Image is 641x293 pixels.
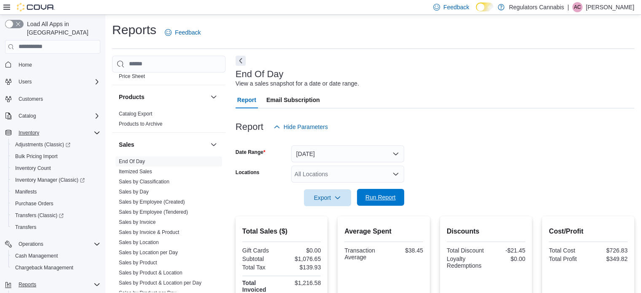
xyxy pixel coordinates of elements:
[19,78,32,85] span: Users
[567,2,569,12] p: |
[12,163,100,173] span: Inventory Count
[119,73,145,80] span: Price Sheet
[590,247,628,254] div: $726.83
[175,28,201,37] span: Feedback
[8,221,104,233] button: Transfers
[447,226,526,237] h2: Discounts
[236,79,359,88] div: View a sales snapshot for a date or date range.
[119,179,169,185] a: Sales by Classification
[15,239,47,249] button: Operations
[12,163,54,173] a: Inventory Count
[12,263,77,273] a: Chargeback Management
[283,247,321,254] div: $0.00
[119,121,162,127] span: Products to Archive
[112,109,225,132] div: Products
[19,241,43,247] span: Operations
[8,198,104,210] button: Purchase Orders
[119,209,188,215] a: Sales by Employee (Tendered)
[8,210,104,221] a: Transfers (Classic)
[443,3,469,11] span: Feedback
[283,255,321,262] div: $1,076.65
[270,118,331,135] button: Hide Parameters
[392,171,399,177] button: Open list of options
[8,174,104,186] a: Inventory Manager (Classic)
[15,200,54,207] span: Purchase Orders
[119,219,156,225] a: Sales by Invoice
[15,165,51,172] span: Inventory Count
[8,186,104,198] button: Manifests
[12,263,100,273] span: Chargeback Management
[572,2,582,12] div: Ashlee Campeau
[8,162,104,174] button: Inventory Count
[119,178,169,185] span: Sales by Classification
[236,56,246,66] button: Next
[119,269,182,276] span: Sales by Product & Location
[266,91,320,108] span: Email Subscription
[12,199,100,209] span: Purchase Orders
[119,280,201,286] a: Sales by Product & Location per Day
[283,264,321,271] div: $139.93
[344,226,423,237] h2: Average Spent
[12,222,40,232] a: Transfers
[12,187,40,197] a: Manifests
[119,169,152,175] a: Itemized Sales
[119,249,178,256] span: Sales by Location per Day
[15,59,100,70] span: Home
[19,96,43,102] span: Customers
[8,262,104,274] button: Chargeback Management
[15,111,100,121] span: Catalog
[119,229,179,236] span: Sales by Invoice & Product
[284,123,328,131] span: Hide Parameters
[119,158,145,165] span: End Of Day
[19,113,36,119] span: Catalog
[15,212,64,219] span: Transfers (Classic)
[119,110,152,117] span: Catalog Export
[15,128,100,138] span: Inventory
[119,260,157,266] a: Sales by Product
[209,140,219,150] button: Sales
[590,255,628,262] div: $349.82
[2,110,104,122] button: Catalog
[242,247,280,254] div: Gift Cards
[12,199,57,209] a: Purchase Orders
[17,3,55,11] img: Cova
[2,93,104,105] button: Customers
[19,129,39,136] span: Inventory
[2,279,104,290] button: Reports
[119,93,145,101] h3: Products
[119,199,185,205] span: Sales by Employee (Created)
[12,151,100,161] span: Bulk Pricing Import
[15,280,40,290] button: Reports
[447,247,484,254] div: Total Discount
[119,229,179,235] a: Sales by Invoice & Product
[119,259,157,266] span: Sales by Product
[119,219,156,226] span: Sales by Invoice
[15,177,85,183] span: Inventory Manager (Classic)
[119,270,182,276] a: Sales by Product & Location
[236,69,284,79] h3: End Of Day
[15,94,46,104] a: Customers
[242,255,280,262] div: Subtotal
[237,91,256,108] span: Report
[344,247,382,261] div: Transaction Average
[488,255,525,262] div: $0.00
[15,264,73,271] span: Chargeback Management
[304,189,351,206] button: Export
[15,77,100,87] span: Users
[19,62,32,68] span: Home
[19,281,36,288] span: Reports
[12,187,100,197] span: Manifests
[242,264,280,271] div: Total Tax
[119,239,159,246] span: Sales by Location
[2,238,104,250] button: Operations
[15,253,58,259] span: Cash Management
[236,149,266,156] label: Date Range
[119,93,207,101] button: Products
[309,189,346,206] span: Export
[15,141,70,148] span: Adjustments (Classic)
[15,111,39,121] button: Catalog
[12,251,61,261] a: Cash Management
[509,2,564,12] p: Regulators Cannabis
